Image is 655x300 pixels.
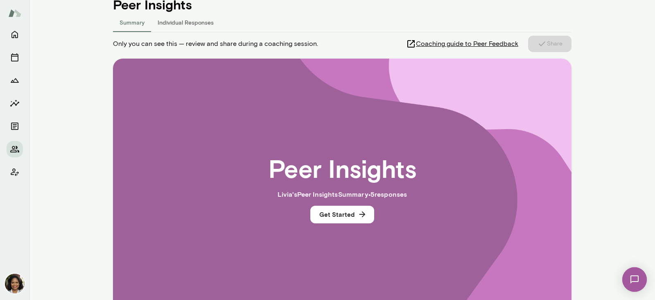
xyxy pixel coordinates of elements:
[7,95,23,111] button: Insights
[7,118,23,134] button: Documents
[7,72,23,89] button: Growth Plan
[310,206,374,223] button: Get Started
[269,153,416,183] h2: Peer Insights
[7,26,23,43] button: Home
[406,36,528,52] a: Coaching guide to Peer Feedback
[7,164,23,180] button: Client app
[113,12,151,32] button: Summary
[7,141,23,157] button: Members
[113,12,571,32] div: responses-tab
[151,12,220,32] button: Individual Responses
[5,274,25,293] img: Cheryl Mills
[113,39,318,49] span: Only you can see this — review and share during a coaching session.
[368,190,407,198] span: • 5 response s
[416,39,518,49] span: Coaching guide to Peer Feedback
[8,5,21,21] img: Mento
[278,190,368,198] span: Livia 's Peer Insights Summary
[7,49,23,66] button: Sessions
